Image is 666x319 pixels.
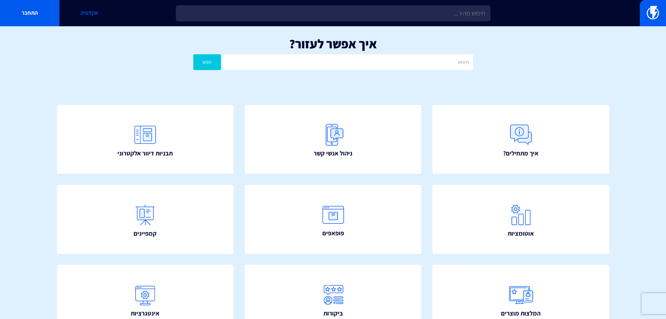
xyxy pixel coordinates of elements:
[223,54,473,70] input: חיפוש
[432,185,609,254] a: אוטומציות
[193,54,221,70] button: חפש
[432,105,609,174] a: איך מתחילים?
[501,309,540,318] span: המלצות מוצרים
[322,229,344,238] span: פופאפים
[503,149,538,158] span: איך מתחילים?
[10,37,656,51] h1: איך אפשר לעזור?
[57,105,234,174] a: תבניות דיוור אלקטרוני
[245,185,422,254] a: פופאפים
[245,105,422,174] a: ניהול אנשי קשר
[176,5,490,21] input: חיפוש מהיר...
[134,229,157,238] span: קמפיינים
[117,149,173,158] span: תבניות דיוור אלקטרוני
[57,185,234,254] a: קמפיינים
[508,229,534,238] span: אוטומציות
[323,309,343,318] span: ביקורות
[314,149,352,158] span: ניהול אנשי קשר
[131,309,159,318] span: אינטגרציות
